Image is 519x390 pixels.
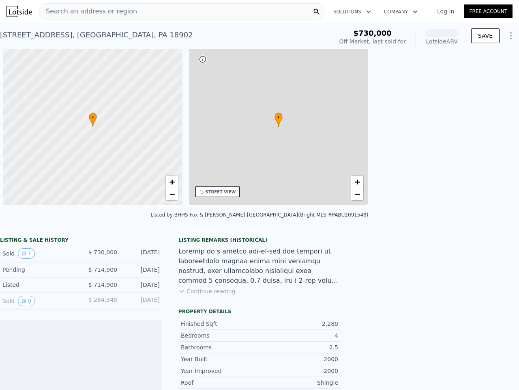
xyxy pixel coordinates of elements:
button: Continue reading [178,287,236,295]
img: Lotside [6,6,32,17]
a: Log In [427,7,464,15]
div: Listing Remarks (Historical) [178,237,341,243]
span: $ 714,900 [88,266,117,273]
div: • [89,113,97,127]
div: Loremip do s ametco adi-el-sed doe tempori ut laboreetdolo magnaa enima mini veniamqu nostrud, ex... [178,247,341,286]
button: View historical data [18,248,35,259]
div: Year Built [181,355,259,363]
span: − [355,189,360,199]
span: • [275,114,283,121]
div: Sold [2,248,75,259]
div: [DATE] [124,296,160,306]
div: Sold [2,296,75,306]
div: 2.5 [259,343,338,351]
div: STREET VIEW [206,189,236,195]
span: + [355,177,360,187]
div: Finished Sqft [181,320,259,328]
span: $ 714,900 [88,282,117,288]
div: Property details [178,308,341,315]
span: • [89,114,97,121]
div: [DATE] [124,266,160,274]
button: Company [377,4,424,19]
div: Year Improved [181,367,259,375]
div: [DATE] [124,248,160,259]
span: $ 284,340 [88,297,117,303]
a: Zoom in [166,176,178,188]
div: Bedrooms [181,331,259,340]
div: 2000 [259,367,338,375]
span: $730,000 [353,29,392,37]
a: Free Account [464,4,513,18]
span: + [169,177,174,187]
div: Roof [181,379,259,387]
span: $ 730,000 [88,249,117,256]
button: Solutions [327,4,377,19]
a: Zoom out [166,188,178,200]
div: Pending [2,266,75,274]
a: Zoom in [351,176,363,188]
div: Shingle [259,379,338,387]
div: 2000 [259,355,338,363]
a: Zoom out [351,188,363,200]
div: Lotside ARV [426,37,458,45]
div: [DATE] [124,281,160,289]
button: Show Options [503,28,519,44]
button: View historical data [18,296,35,306]
div: Listed by BHHS Fox & [PERSON_NAME]-[GEOGRAPHIC_DATA] (Bright MLS #PABU2091548) [150,212,368,218]
div: • [275,113,283,127]
div: Bathrooms [181,343,259,351]
span: − [169,189,174,199]
div: Off Market, last sold for [339,37,406,45]
button: SAVE [471,28,500,43]
div: 4 [259,331,338,340]
span: Search an address or region [39,6,137,16]
div: Listed [2,281,75,289]
div: 2,280 [259,320,338,328]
